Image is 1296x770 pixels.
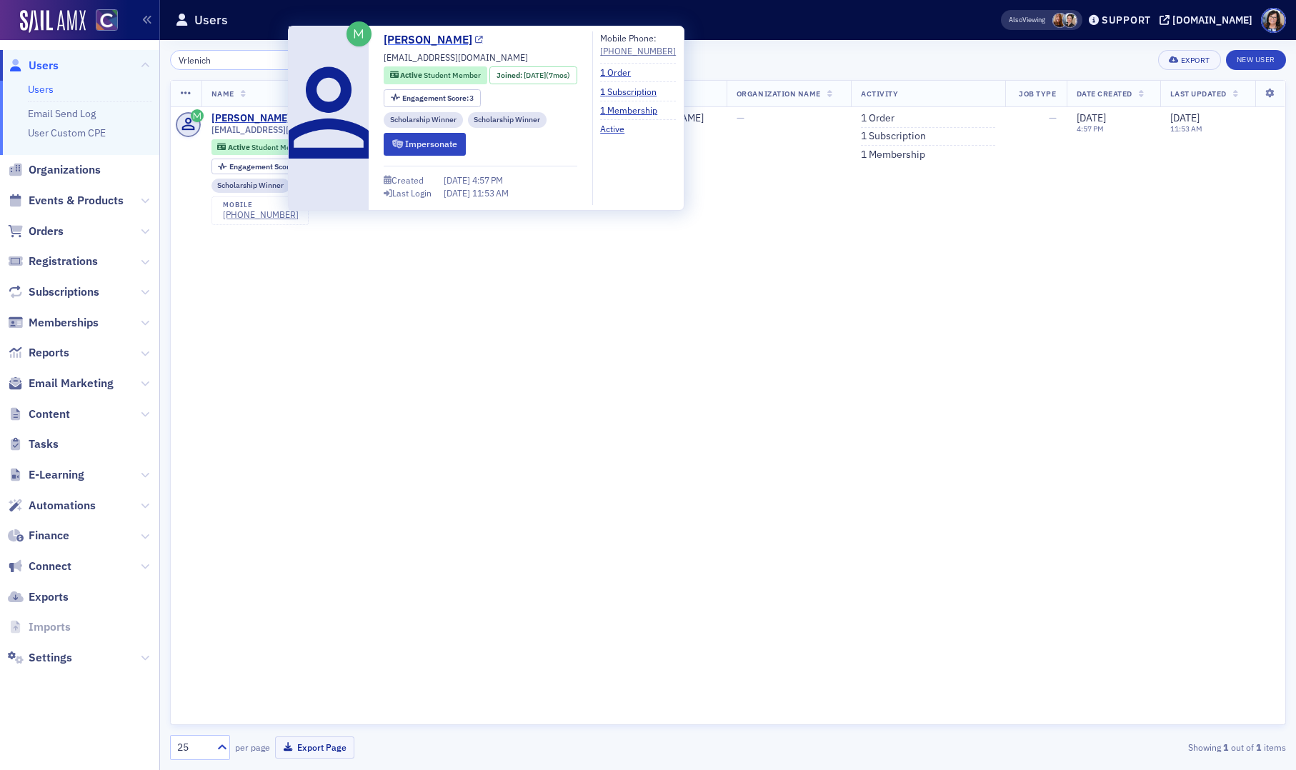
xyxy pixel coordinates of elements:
span: Email Marketing [29,376,114,391]
a: Exports [8,589,69,605]
img: SailAMX [96,9,118,31]
span: Active [400,70,424,80]
span: Automations [29,498,96,514]
a: New User [1226,50,1286,70]
span: [EMAIL_ADDRESS][DOMAIN_NAME] [211,124,356,135]
div: [DOMAIN_NAME] [1172,14,1252,26]
time: 4:57 PM [1077,124,1104,134]
a: [PHONE_NUMBER] [223,209,299,220]
a: Finance [8,528,69,544]
span: E-Learning [29,467,84,483]
a: Content [8,406,70,422]
button: Impersonate [384,133,466,155]
a: 1 Order [600,66,642,79]
div: Created [392,176,424,184]
a: Organizations [8,162,101,178]
a: Active Student Member [390,70,481,81]
time: 11:53 AM [1170,124,1202,134]
a: [PHONE_NUMBER] [600,44,676,57]
span: Student Member [424,70,481,80]
span: Tasks [29,436,59,452]
div: 25 [177,740,209,755]
span: [DATE] [444,187,472,199]
span: Job Type [1019,89,1056,99]
a: Settings [8,650,72,666]
span: Pamela Galey-Coleman [1062,13,1077,28]
a: Email Send Log [28,107,96,120]
span: 11:53 AM [472,187,509,199]
span: Orders [29,224,64,239]
a: Orders [8,224,64,239]
a: 1 Order [861,112,894,125]
div: 3 [402,94,474,102]
button: Export Page [275,736,354,759]
a: View Homepage [86,9,118,34]
span: Imports [29,619,71,635]
div: Joined: 2025-01-07 00:00:00 [489,66,577,84]
a: 1 Subscription [600,85,667,98]
a: Connect [8,559,71,574]
input: Search… [170,50,306,70]
h1: Users [194,11,228,29]
span: Events & Products [29,193,124,209]
span: Engagement Score : [229,161,297,171]
span: [EMAIL_ADDRESS][DOMAIN_NAME] [384,51,528,64]
a: E-Learning [8,467,84,483]
div: Showing out of items [924,741,1286,754]
span: Last Updated [1170,89,1226,99]
span: Content [29,406,70,422]
span: Exports [29,589,69,605]
span: Subscriptions [29,284,99,300]
a: Memberships [8,315,99,331]
div: Last Login [392,189,432,197]
div: Active: Active: Student Member [211,139,315,155]
span: Memberships [29,315,99,331]
div: Support [1102,14,1151,26]
a: [PERSON_NAME] [384,31,483,49]
div: Export [1181,56,1210,64]
a: Users [28,83,54,96]
a: User Custom CPE [28,126,106,139]
a: 1 Membership [600,104,668,116]
strong: 1 [1221,741,1231,754]
a: Email Marketing [8,376,114,391]
span: [DATE] [444,174,472,186]
a: Active [600,122,635,135]
span: Settings [29,650,72,666]
a: Subscriptions [8,284,99,300]
span: [DATE] [524,70,546,80]
div: [PERSON_NAME] [211,112,291,125]
div: Engagement Score: 3 [211,159,309,174]
a: Registrations [8,254,98,269]
span: — [737,111,744,124]
a: 1 Membership [861,149,925,161]
span: Joined : [497,70,524,81]
div: (7mos) [524,70,570,81]
div: 3 [229,163,301,171]
a: Active Student Member [217,142,308,151]
a: Tasks [8,436,59,452]
span: Finance [29,528,69,544]
div: Also [1009,15,1022,24]
a: Imports [8,619,71,635]
a: Users [8,58,59,74]
div: Engagement Score: 3 [384,89,481,107]
span: [DATE] [1170,111,1200,124]
span: Connect [29,559,71,574]
span: 4:57 PM [472,174,503,186]
div: Active: Active: Student Member [384,66,487,84]
span: Name [211,89,234,99]
span: Profile [1261,8,1286,33]
span: Active [228,142,251,152]
span: Student Member [251,142,309,152]
span: Users [29,58,59,74]
span: — [1049,111,1057,124]
span: Engagement Score : [402,93,470,103]
span: Sheila Duggan [1052,13,1067,28]
span: [DATE] [1077,111,1106,124]
a: 1 Subscription [861,130,926,143]
div: Scholarship Winner [384,112,463,129]
span: Organizations [29,162,101,178]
